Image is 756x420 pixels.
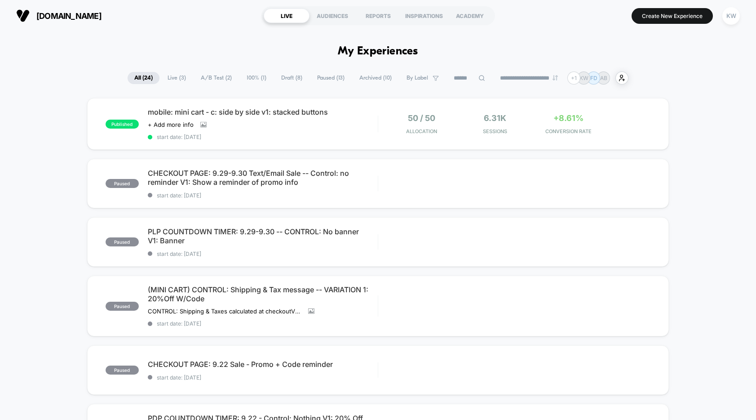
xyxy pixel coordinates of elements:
span: Sessions [461,128,530,134]
img: Visually logo [16,9,30,22]
span: A/B Test ( 2 ) [194,72,239,84]
button: [DOMAIN_NAME] [13,9,104,23]
span: + Add more info [148,121,194,128]
h1: My Experiences [338,45,418,58]
div: AUDIENCES [309,9,355,23]
span: All ( 24 ) [128,72,159,84]
span: [DOMAIN_NAME] [36,11,102,21]
div: KW [722,7,740,25]
div: INSPIRATIONS [401,9,447,23]
span: CHECKOUT PAGE: 9.22 Sale - Promo + Code reminder [148,360,378,369]
span: Archived ( 10 ) [353,72,398,84]
span: (MINI CART) CONTROL: Shipping & Tax message -- VARIATION 1: 20%Off W/Code [148,285,378,303]
span: 50 / 50 [408,113,435,123]
p: KW [579,75,588,81]
span: CHECKOUT PAGE: 9.29-9.30 Text/Email Sale -- Control: no reminder V1: Show a reminder of promo info [148,169,378,187]
img: end [553,75,558,80]
span: mobile: mini cart - c: side by side v1: stacked buttons [148,107,378,116]
span: published [106,120,139,129]
span: start date: [DATE] [148,192,378,199]
button: KW [720,7,743,25]
span: paused [106,302,139,311]
span: By Label [407,75,428,81]
span: Allocation [406,128,437,134]
div: REPORTS [355,9,401,23]
span: CONVERSION RATE [534,128,603,134]
span: start date: [DATE] [148,250,378,257]
span: start date: [DATE] [148,134,378,140]
div: LIVE [264,9,309,23]
span: Draft ( 8 ) [274,72,309,84]
span: Paused ( 13 ) [310,72,351,84]
span: PLP COUNTDOWN TIMER: 9.29-9.30 -- CONTROL: No banner V1: Banner [148,227,378,245]
button: Create New Experience [632,8,713,24]
span: start date: [DATE] [148,374,378,381]
p: AB [600,75,607,81]
div: + 1 [567,71,580,85]
span: paused [106,179,139,188]
p: FD [590,75,597,81]
span: +8.61% [553,113,584,123]
span: start date: [DATE] [148,320,378,327]
span: paused [106,237,139,246]
span: 100% ( 1 ) [240,72,273,84]
span: CONTROL: Shipping & Taxes calculated at checkoutVSVARIATION 1: 20% Off Sitewide | Use Code: 20FAL... [148,308,301,315]
div: ACADEMY [447,9,493,23]
span: 6.31k [484,113,506,123]
span: Live ( 3 ) [161,72,193,84]
span: paused [106,366,139,375]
